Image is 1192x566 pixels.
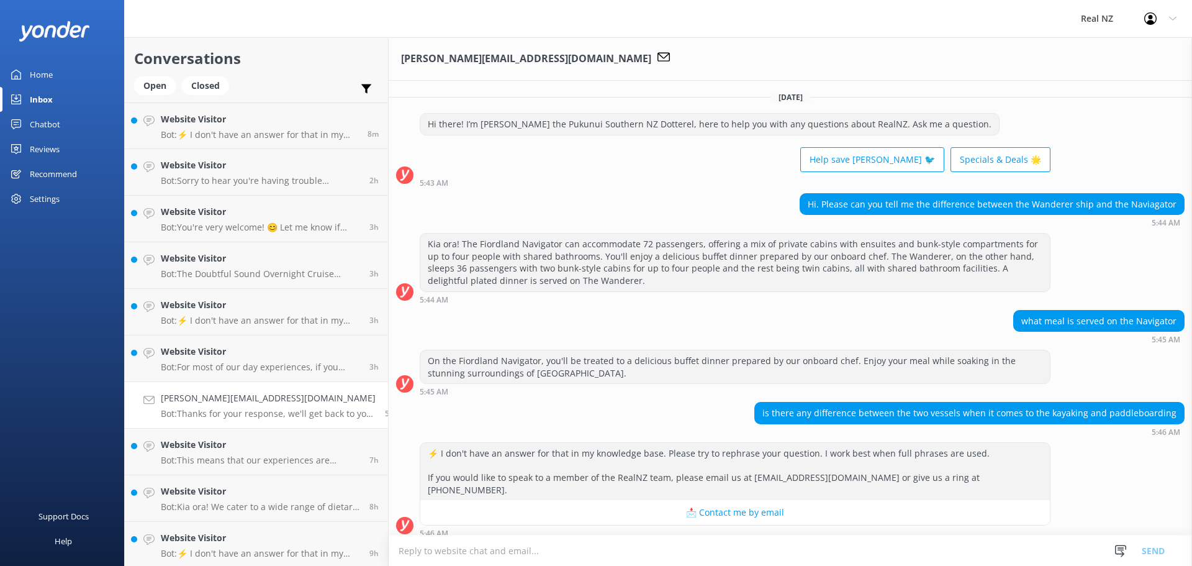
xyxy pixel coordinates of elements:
div: On the Fiordland Navigator, you'll be treated to a delicious buffet dinner prepared by our onboar... [420,350,1050,383]
span: Sep 04 2025 08:21am (UTC +12:00) Pacific/Auckland [369,222,379,232]
div: what meal is served on the Navigator [1014,311,1184,332]
h3: [PERSON_NAME][EMAIL_ADDRESS][DOMAIN_NAME] [401,51,651,67]
div: ⚡ I don't have an answer for that in my knowledge base. Please try to rephrase your question. I w... [420,443,1050,500]
span: Sep 04 2025 05:51am (UTC +12:00) Pacific/Auckland [385,408,394,419]
h4: Website Visitor [161,252,360,265]
strong: 5:44 AM [1152,219,1180,227]
button: Help save [PERSON_NAME] 🐦 [800,147,944,172]
span: Sep 04 2025 08:06am (UTC +12:00) Pacific/Auckland [369,268,379,279]
p: Bot: Sorry to hear you're having trouble accessing the link. Don't worry, our team is here to hel... [161,175,360,186]
span: [DATE] [771,92,810,103]
span: Sep 04 2025 08:02am (UTC +12:00) Pacific/Auckland [369,315,379,326]
div: Hi. Please can you tell me the difference between the Wanderer ship and the Naviagator [800,194,1184,215]
div: Sep 04 2025 05:43am (UTC +12:00) Pacific/Auckland [420,178,1050,187]
div: Settings [30,186,60,211]
a: Website VisitorBot:For most of our day experiences, if you cancel more than 24 hours before your ... [125,335,388,382]
h4: Website Visitor [161,158,360,172]
p: Bot: For most of our day experiences, if you cancel more than 24 hours before your experience sta... [161,362,360,373]
div: Support Docs [38,504,89,529]
h4: Website Visitor [161,485,360,498]
span: Sep 04 2025 01:56am (UTC +12:00) Pacific/Auckland [369,548,379,559]
div: Sep 04 2025 05:45am (UTC +12:00) Pacific/Auckland [420,387,1050,396]
p: Bot: This means that our experiences are generally suitable for everyone, but infants are not all... [161,455,360,466]
div: Reviews [30,137,60,162]
strong: 5:46 AM [1152,429,1180,436]
strong: 5:46 AM [420,530,448,537]
span: Sep 04 2025 07:55am (UTC +12:00) Pacific/Auckland [369,362,379,372]
p: Bot: You're very welcome! 😊 Let me know if there's anything else I can help with! [161,222,360,233]
div: Sep 04 2025 05:45am (UTC +12:00) Pacific/Auckland [1013,335,1185,344]
a: [PERSON_NAME][EMAIL_ADDRESS][DOMAIN_NAME]Bot:Thanks for your response, we'll get back to you as s... [125,382,388,429]
div: Sep 04 2025 05:44am (UTC +12:00) Pacific/Auckland [800,218,1185,227]
div: Sep 04 2025 05:46am (UTC +12:00) Pacific/Auckland [420,529,1050,537]
span: Sep 04 2025 11:20am (UTC +12:00) Pacific/Auckland [368,129,379,139]
h4: Website Visitor [161,298,360,312]
div: Home [30,62,53,87]
span: Sep 04 2025 03:00am (UTC +12:00) Pacific/Auckland [369,501,379,512]
div: is there any difference between the two vessels when it comes to the kayaking and paddleboarding [755,403,1184,424]
div: Chatbot [30,112,60,137]
h4: Website Visitor [161,345,360,358]
strong: 5:45 AM [420,388,448,396]
p: Bot: ⚡ I don't have an answer for that in my knowledge base. Please try to rephrase your question... [161,129,358,140]
div: Recommend [30,162,77,186]
button: Specials & Deals 🌟 [950,147,1050,172]
span: Sep 04 2025 08:51am (UTC +12:00) Pacific/Auckland [369,175,379,186]
div: Inbox [30,87,53,112]
div: Help [55,529,72,554]
h4: Website Visitor [161,112,358,126]
h4: [PERSON_NAME][EMAIL_ADDRESS][DOMAIN_NAME] [161,391,376,405]
h2: Conversations [134,47,379,70]
div: Closed [182,76,229,95]
div: Sep 04 2025 05:46am (UTC +12:00) Pacific/Auckland [754,427,1185,436]
strong: 5:43 AM [420,180,448,187]
div: Hi there! I’m [PERSON_NAME] the Pukunui Southern NZ Dotterel, here to help you with any questions... [420,114,999,135]
a: Website VisitorBot:Sorry to hear you're having trouble accessing the link. Don't worry, our team ... [125,149,388,196]
h4: Website Visitor [161,438,360,452]
strong: 5:45 AM [1152,336,1180,344]
a: Website VisitorBot:⚡ I don't have an answer for that in my knowledge base. Please try to rephrase... [125,289,388,335]
h4: Website Visitor [161,531,360,545]
button: 📩 Contact me by email [420,500,1050,525]
a: Website VisitorBot:⚡ I don't have an answer for that in my knowledge base. Please try to rephrase... [125,103,388,149]
h4: Website Visitor [161,205,360,219]
a: Open [134,78,182,92]
span: Sep 04 2025 04:02am (UTC +12:00) Pacific/Auckland [369,455,379,465]
a: Website VisitorBot:This means that our experiences are generally suitable for everyone, but infan... [125,429,388,475]
a: Website VisitorBot:The Doubtful Sound Overnight Cruise returns to [GEOGRAPHIC_DATA] between 11:30... [125,242,388,289]
p: Bot: Thanks for your response, we'll get back to you as soon as we can during opening hours. [161,408,376,419]
img: yonder-white-logo.png [19,21,90,42]
p: Bot: ⚡ I don't have an answer for that in my knowledge base. Please try to rephrase your question... [161,315,360,326]
div: Open [134,76,176,95]
p: Bot: The Doubtful Sound Overnight Cruise returns to [GEOGRAPHIC_DATA] between 11:30 am and 12:30 ... [161,268,360,280]
a: Website VisitorBot:You're very welcome! 😊 Let me know if there's anything else I can help with!3h [125,196,388,242]
div: Sep 04 2025 05:44am (UTC +12:00) Pacific/Auckland [420,295,1050,304]
div: Kia ora! The Fiordland Navigator can accommodate 72 passengers, offering a mix of private cabins ... [420,234,1050,291]
strong: 5:44 AM [420,296,448,304]
a: Website VisitorBot:Kia ora! We cater to a wide range of dietary requirements, including gluten an... [125,475,388,522]
p: Bot: Kia ora! We cater to a wide range of dietary requirements, including gluten and dairy-free o... [161,501,360,513]
p: Bot: ⚡ I don't have an answer for that in my knowledge base. Please try to rephrase your question... [161,548,360,559]
a: Closed [182,78,235,92]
